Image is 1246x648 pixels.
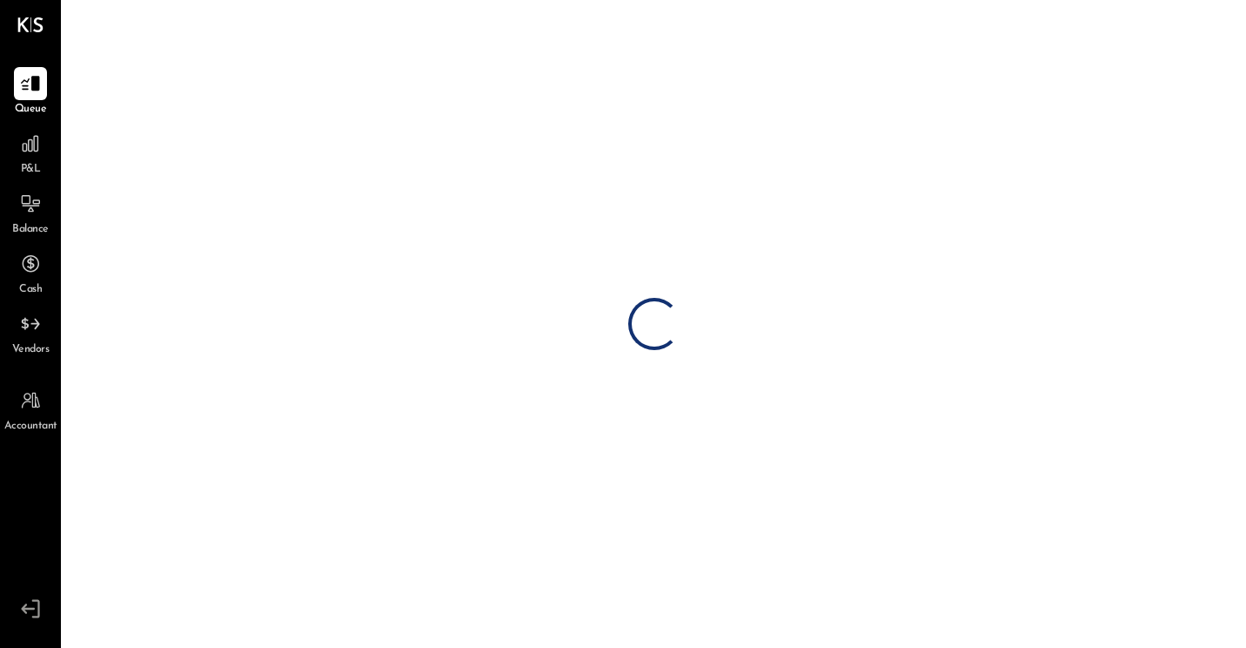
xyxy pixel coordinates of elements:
[1,384,60,435] a: Accountant
[12,342,50,358] span: Vendors
[19,282,42,298] span: Cash
[1,127,60,178] a: P&L
[1,187,60,238] a: Balance
[12,222,49,238] span: Balance
[1,247,60,298] a: Cash
[4,419,57,435] span: Accountant
[1,67,60,118] a: Queue
[21,162,41,178] span: P&L
[15,102,47,118] span: Queue
[1,307,60,358] a: Vendors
